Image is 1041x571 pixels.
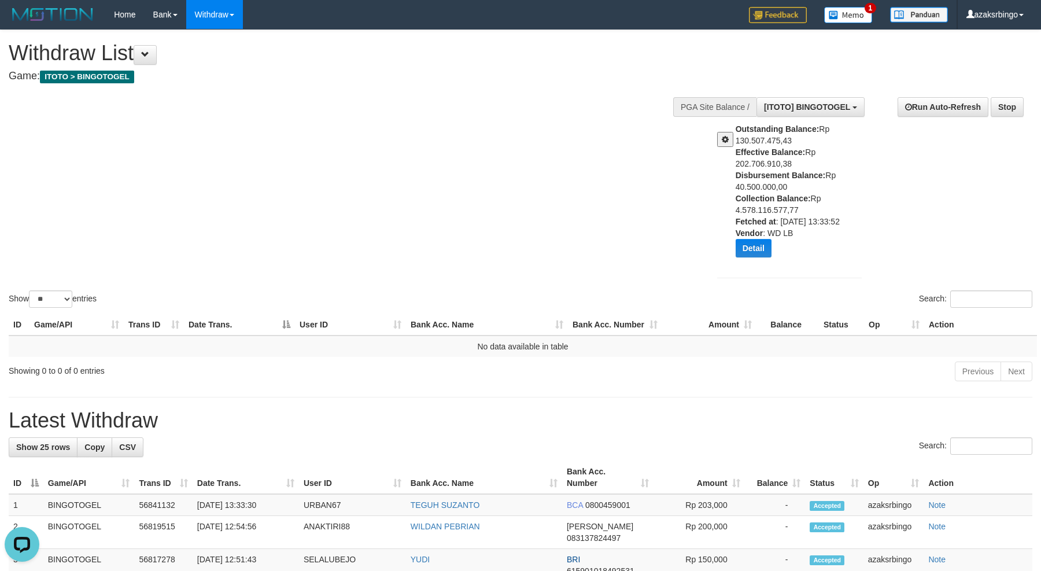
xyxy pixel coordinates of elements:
a: Next [1001,362,1032,381]
a: Run Auto-Refresh [898,97,988,117]
th: Bank Acc. Name: activate to sort column ascending [406,314,568,336]
th: Status [819,314,864,336]
th: Amount: activate to sort column ascending [662,314,756,336]
th: Amount: activate to sort column ascending [654,461,744,494]
td: 2 [9,516,43,549]
span: BRI [567,555,580,564]
td: BINGOTOGEL [43,516,135,549]
div: PGA Site Balance / [673,97,756,117]
label: Search: [919,437,1032,455]
th: Op: activate to sort column ascending [863,461,924,494]
label: Search: [919,290,1032,308]
img: panduan.png [890,7,948,23]
th: Game/API: activate to sort column ascending [29,314,124,336]
span: Copy 0800459001 to clipboard [585,500,630,510]
span: Copy 083137824497 to clipboard [567,533,621,543]
span: Accepted [810,555,844,565]
td: [DATE] 12:54:56 [193,516,299,549]
b: Fetched at [736,217,776,226]
span: [PERSON_NAME] [567,522,633,531]
h4: Game: [9,71,682,82]
th: Date Trans.: activate to sort column ascending [193,461,299,494]
a: Previous [955,362,1001,381]
td: [DATE] 13:33:30 [193,494,299,516]
th: Balance [756,314,819,336]
b: Outstanding Balance: [736,124,819,134]
th: User ID: activate to sort column ascending [295,314,406,336]
a: Show 25 rows [9,437,77,457]
button: [ITOTO] BINGOTOGEL [756,97,865,117]
input: Search: [950,290,1032,308]
label: Show entries [9,290,97,308]
th: Op: activate to sort column ascending [864,314,924,336]
span: CSV [119,443,136,452]
th: User ID: activate to sort column ascending [299,461,406,494]
th: ID: activate to sort column descending [9,461,43,494]
td: URBAN67 [299,494,406,516]
td: BINGOTOGEL [43,494,135,516]
a: Note [928,500,946,510]
a: WILDAN PEBRIAN [411,522,480,531]
a: Stop [991,97,1024,117]
td: 56819515 [134,516,192,549]
span: Show 25 rows [16,443,70,452]
td: Rp 200,000 [654,516,744,549]
th: ID [9,314,29,336]
th: Status: activate to sort column ascending [805,461,863,494]
span: 1 [865,3,877,13]
button: Open LiveChat chat widget [5,5,39,39]
th: Balance: activate to sort column ascending [745,461,806,494]
a: Note [928,522,946,531]
div: Showing 0 to 0 of 0 entries [9,360,425,377]
th: Trans ID: activate to sort column ascending [134,461,192,494]
span: Copy [84,443,105,452]
img: Feedback.jpg [749,7,807,23]
b: Collection Balance: [736,194,811,203]
input: Search: [950,437,1032,455]
td: - [745,494,806,516]
td: Rp 203,000 [654,494,744,516]
td: No data available in table [9,336,1037,357]
span: ITOTO > BINGOTOGEL [40,71,134,83]
img: Button%20Memo.svg [824,7,873,23]
select: Showentries [29,290,72,308]
span: BCA [567,500,583,510]
th: Action [924,461,1032,494]
th: Action [924,314,1037,336]
td: ANAKTIRI88 [299,516,406,549]
td: 56841132 [134,494,192,516]
a: YUDI [411,555,430,564]
a: CSV [112,437,143,457]
th: Bank Acc. Number: activate to sort column ascending [568,314,662,336]
th: Bank Acc. Name: activate to sort column ascending [406,461,562,494]
span: Accepted [810,522,844,532]
a: TEGUH SUZANTO [411,500,480,510]
img: MOTION_logo.png [9,6,97,23]
th: Game/API: activate to sort column ascending [43,461,135,494]
th: Date Trans.: activate to sort column descending [184,314,295,336]
b: Effective Balance: [736,148,806,157]
b: Vendor [736,229,763,238]
th: Trans ID: activate to sort column ascending [124,314,184,336]
h1: Withdraw List [9,42,682,65]
td: - [745,516,806,549]
span: Accepted [810,501,844,511]
button: Detail [736,239,771,257]
a: Note [928,555,946,564]
h1: Latest Withdraw [9,409,1032,432]
span: [ITOTO] BINGOTOGEL [764,102,850,112]
b: Disbursement Balance: [736,171,826,180]
td: azaksrbingo [863,516,924,549]
div: Rp 130.507.475,43 Rp 202.706.910,38 Rp 40.500.000,00 Rp 4.578.116.577,77 : [DATE] 13:33:52 : WD LB [736,123,870,266]
td: azaksrbingo [863,494,924,516]
a: Copy [77,437,112,457]
td: 1 [9,494,43,516]
th: Bank Acc. Number: activate to sort column ascending [562,461,654,494]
